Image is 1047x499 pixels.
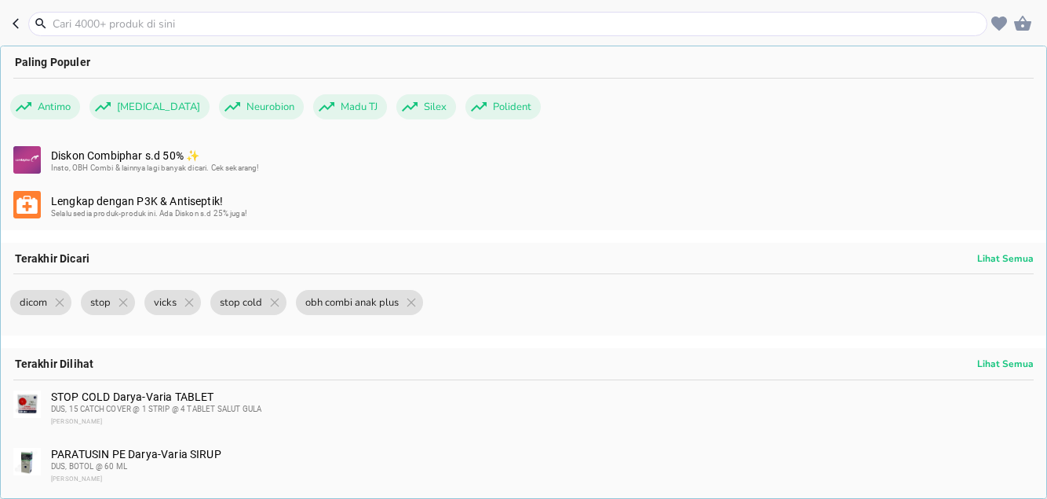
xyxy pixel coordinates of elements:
div: STOP COLD Darya-Varia TABLET [51,391,1032,428]
span: [PERSON_NAME] [51,475,102,482]
span: stop [81,290,120,315]
span: Madu TJ [331,94,387,119]
div: Polident [465,94,541,119]
p: Lihat Semua [977,252,1034,265]
div: Madu TJ [313,94,387,119]
input: Cari 4000+ produk di sini [51,16,983,32]
div: Silex [396,94,456,119]
div: stop [81,290,135,315]
img: 7d61cdf7-11f2-4e42-80ba-7b4e2ad80231.svg [13,146,41,174]
span: Selalu sedia produk-produk ini. Ada Diskon s.d 25% juga! [51,209,247,218]
span: DUS, 15 CATCH COVER @ 1 STRIP @ 4 TABLET SALUT GULA [51,405,261,413]
span: stop cold [210,290,272,315]
div: Terakhir Dilihat [1,348,1046,380]
div: obh combi anak plus [296,290,423,315]
div: Paling Populer [1,46,1046,78]
div: dicom [10,290,71,315]
span: [PERSON_NAME] [51,418,102,425]
span: dicom [10,290,57,315]
span: Silex [414,94,456,119]
div: Terakhir Dicari [1,243,1046,274]
div: stop cold [210,290,286,315]
div: Antimo [10,94,80,119]
div: [MEDICAL_DATA] [89,94,210,119]
p: Lihat Semua [977,358,1034,370]
span: DUS, BOTOL @ 60 ML [51,462,127,471]
img: b4dbc6bd-13c0-48bd-bda2-71397b69545d.svg [13,191,41,218]
div: Neurobion [219,94,304,119]
span: vicks [144,290,186,315]
span: Polident [483,94,541,119]
span: Insto, OBH Combi & lainnya lagi banyak dicari. Cek sekarang! [51,163,260,172]
div: PARATUSIN PE Darya-Varia SIRUP [51,448,1032,486]
span: obh combi anak plus [296,290,408,315]
div: vicks [144,290,201,315]
span: [MEDICAL_DATA] [108,94,210,119]
div: Lengkap dengan P3K & Antiseptik! [51,195,1032,220]
span: Neurobion [237,94,304,119]
div: Diskon Combiphar s.d 50% ✨ [51,149,1032,174]
span: Antimo [28,94,80,119]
